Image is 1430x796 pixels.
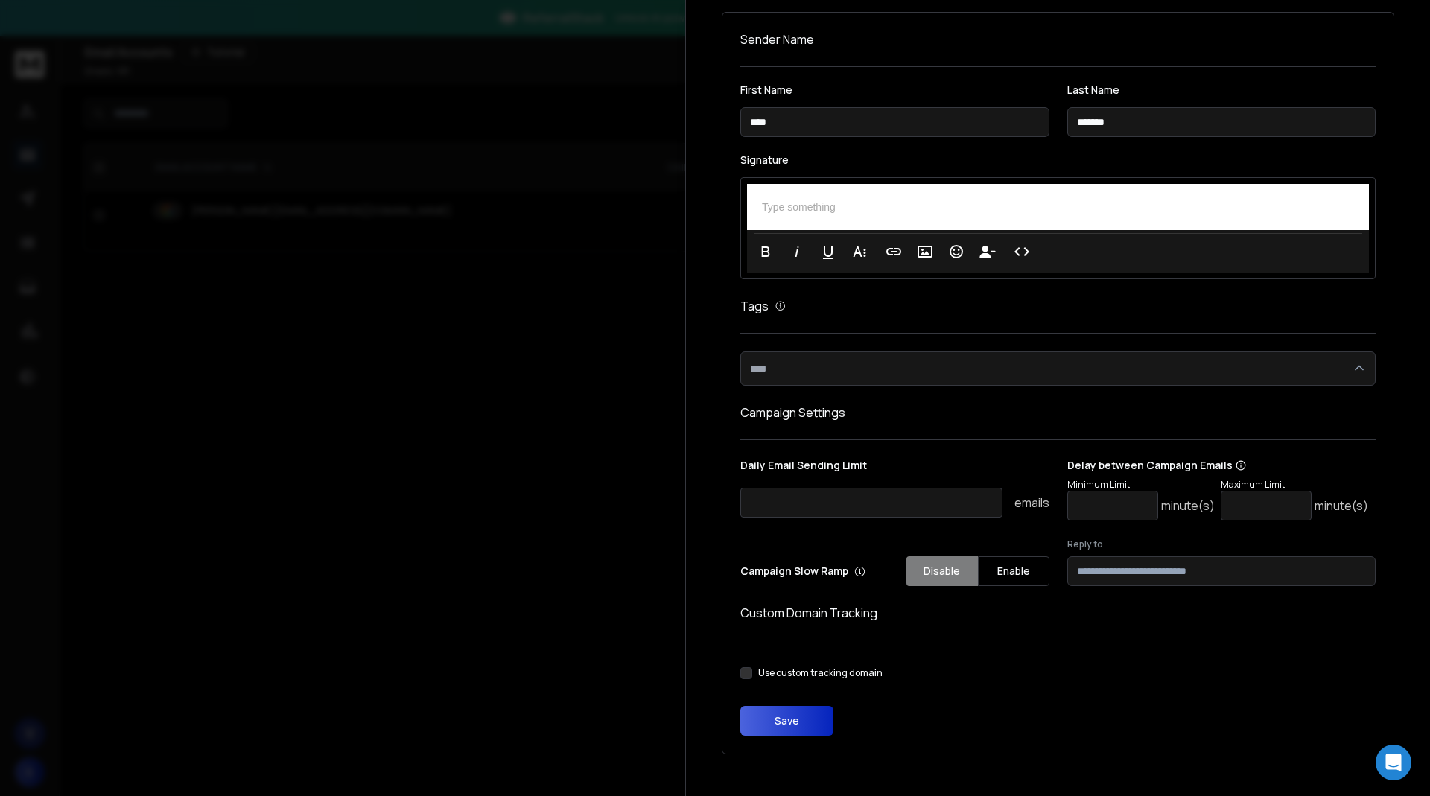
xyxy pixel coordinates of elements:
[978,556,1049,586] button: Enable
[740,31,1376,48] h1: Sender Name
[740,155,1376,165] label: Signature
[740,85,1049,95] label: First Name
[751,237,780,267] button: Bold (Ctrl+B)
[1008,237,1036,267] button: Code View
[1067,479,1215,491] p: Minimum Limit
[740,404,1376,421] h1: Campaign Settings
[1315,497,1368,515] p: minute(s)
[1014,494,1049,512] p: emails
[942,237,970,267] button: Emoticons
[740,458,1049,479] p: Daily Email Sending Limit
[1067,458,1368,473] p: Delay between Campaign Emails
[783,237,811,267] button: Italic (Ctrl+I)
[758,667,883,679] label: Use custom tracking domain
[740,604,1376,622] h1: Custom Domain Tracking
[845,237,874,267] button: More Text
[740,564,865,579] p: Campaign Slow Ramp
[740,706,833,736] button: Save
[1067,538,1376,550] label: Reply to
[1067,85,1376,95] label: Last Name
[906,556,978,586] button: Disable
[911,237,939,267] button: Insert Image (Ctrl+P)
[740,297,769,315] h1: Tags
[1376,745,1411,780] div: Open Intercom Messenger
[973,237,1002,267] button: Insert Unsubscribe Link
[1221,479,1368,491] p: Maximum Limit
[814,237,842,267] button: Underline (Ctrl+U)
[1161,497,1215,515] p: minute(s)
